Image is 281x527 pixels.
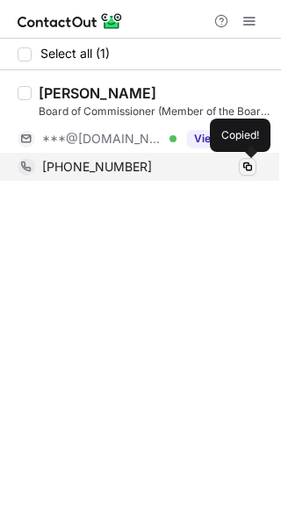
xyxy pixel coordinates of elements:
[42,159,152,175] span: [PHONE_NUMBER]
[40,47,110,61] span: Select all (1)
[42,131,163,147] span: ***@[DOMAIN_NAME]
[39,104,270,119] div: Board of Commissioner (Member of the Board) at EMITS - [PERSON_NAME]
[187,130,256,148] button: Reveal Button
[39,84,156,102] div: [PERSON_NAME]
[18,11,123,32] img: ContactOut v5.3.10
